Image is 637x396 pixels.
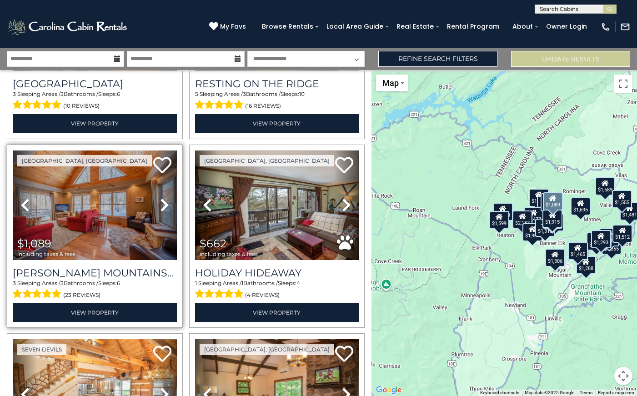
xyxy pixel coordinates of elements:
[245,289,280,301] span: (4 reviews)
[382,78,399,88] span: Map
[535,218,555,236] div: $1,310
[200,344,334,355] a: [GEOGRAPHIC_DATA], [GEOGRAPHIC_DATA]
[376,75,408,91] button: Change map style
[220,22,246,31] span: My Favs
[378,51,497,67] a: Refine Search Filters
[13,267,177,279] a: [PERSON_NAME] Mountainstay
[200,237,226,250] span: $662
[568,242,588,260] div: $1,465
[571,197,591,215] div: $1,695
[489,211,509,229] div: $1,599
[335,345,353,364] a: Add to favorites
[374,384,404,396] img: Google
[612,224,632,242] div: $1,512
[543,210,563,228] div: $1,984
[13,90,177,112] div: Sleeping Areas / Bathrooms / Sleeps:
[576,256,596,274] div: $1,288
[195,280,197,286] span: 1
[195,114,359,133] a: View Property
[580,390,592,395] a: Terms
[612,190,632,208] div: $1,555
[13,114,177,133] a: View Property
[480,390,519,396] button: Keyboard shortcuts
[7,18,130,36] img: White-1-2.png
[13,78,177,90] a: [GEOGRAPHIC_DATA]
[13,280,16,286] span: 3
[195,90,359,112] div: Sleeping Areas / Bathrooms / Sleeps:
[542,20,592,34] a: Owner Login
[511,51,630,67] button: Update Results
[546,249,566,267] div: $1,306
[241,280,243,286] span: 1
[525,390,574,395] span: Map data ©2025 Google
[522,223,542,241] div: $1,904
[17,251,75,257] span: including taxes & fees
[195,279,359,301] div: Sleeping Areas / Bathrooms / Sleeps:
[13,267,177,279] h3: Lei Lei Mountainstay
[153,345,171,364] a: Add to favorites
[13,150,177,261] img: thumbnail_163260169.jpeg
[243,90,246,97] span: 3
[591,230,611,248] div: $1,293
[195,150,359,261] img: thumbnail_163267576.jpeg
[542,210,562,228] div: $1,915
[195,267,359,279] a: Holiday Hideaway
[209,22,248,32] a: My Favs
[541,193,561,211] div: $1,820
[60,90,64,97] span: 3
[493,202,513,221] div: $1,133
[529,188,549,206] div: $1,662
[442,20,504,34] a: Rental Program
[537,195,553,214] div: $662
[524,207,544,225] div: $3,477
[117,280,120,286] span: 6
[200,155,334,166] a: [GEOGRAPHIC_DATA], [GEOGRAPHIC_DATA]
[17,344,66,355] a: Seven Devils
[17,237,51,250] span: $1,089
[245,100,281,112] span: (16 reviews)
[13,303,177,322] a: View Property
[257,20,318,34] a: Browse Rentals
[614,75,632,93] button: Toggle fullscreen view
[374,384,404,396] a: Open this area in Google Maps (opens a new window)
[60,280,64,286] span: 3
[335,156,353,175] a: Add to favorites
[601,22,611,32] img: phone-regular-white.png
[195,90,198,97] span: 5
[200,251,258,257] span: including taxes & fees
[587,232,607,251] div: $1,863
[512,211,532,229] div: $2,187
[599,228,619,246] div: $1,405
[543,192,563,210] div: $1,089
[392,20,438,34] a: Real Estate
[508,20,537,34] a: About
[153,156,171,175] a: Add to favorites
[63,100,100,112] span: (10 reviews)
[299,90,305,97] span: 10
[117,90,120,97] span: 6
[602,236,622,254] div: $1,655
[13,78,177,90] h3: River Valley View
[322,20,388,34] a: Local Area Guide
[195,78,359,90] a: Resting on the Ridge
[13,279,177,301] div: Sleeping Areas / Bathrooms / Sleeps:
[595,177,615,195] div: $1,589
[598,390,634,395] a: Report a map error
[620,22,630,32] img: mail-regular-white.png
[17,155,152,166] a: [GEOGRAPHIC_DATA], [GEOGRAPHIC_DATA]
[569,241,589,260] div: $1,934
[614,367,632,385] button: Map camera controls
[63,289,100,301] span: (23 reviews)
[195,303,359,322] a: View Property
[296,280,300,286] span: 4
[13,90,16,97] span: 3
